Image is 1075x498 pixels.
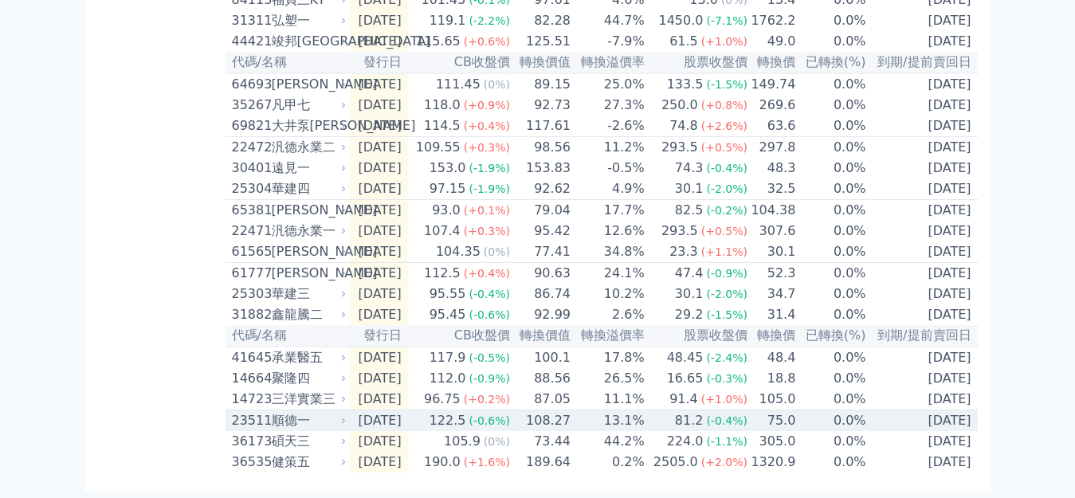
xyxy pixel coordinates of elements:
[571,95,645,116] td: 27.3%
[706,267,747,280] span: (-0.9%)
[796,389,866,410] td: 0.0%
[426,369,469,388] div: 112.0
[232,284,268,304] div: 25303
[272,411,343,430] div: 順德一
[272,284,343,304] div: 華建三
[796,73,866,95] td: 0.0%
[867,137,978,159] td: [DATE]
[796,304,866,325] td: 0.0%
[666,116,701,135] div: 74.8
[421,116,464,135] div: 114.5
[272,305,343,324] div: 鑫龍騰二
[658,96,701,115] div: 250.0
[748,284,796,304] td: 34.7
[426,11,469,30] div: 119.1
[426,159,469,178] div: 153.0
[350,178,408,200] td: [DATE]
[650,453,701,472] div: 2505.0
[571,368,645,389] td: 26.5%
[421,222,464,241] div: 107.4
[408,325,511,347] th: CB收盤價
[706,204,747,217] span: (-0.2%)
[426,179,469,198] div: 97.15
[232,201,268,220] div: 65381
[272,432,343,451] div: 碩天三
[796,263,866,284] td: 0.0%
[867,284,978,304] td: [DATE]
[511,221,571,241] td: 95.42
[272,201,343,220] div: [PERSON_NAME]
[511,200,571,222] td: 79.04
[645,325,748,347] th: 股票收盤價
[664,75,707,94] div: 133.5
[571,52,645,73] th: 轉換溢價率
[469,14,510,27] span: (-2.2%)
[748,95,796,116] td: 269.6
[796,221,866,241] td: 0.0%
[672,305,707,324] div: 29.2
[511,158,571,178] td: 153.83
[484,245,510,258] span: (0%)
[748,137,796,159] td: 297.8
[748,263,796,284] td: 52.3
[469,308,510,321] span: (-0.6%)
[232,432,268,451] div: 36173
[469,414,510,427] span: (-0.6%)
[748,389,796,410] td: 105.0
[469,288,510,300] span: (-0.4%)
[226,325,350,347] th: 代碼/名稱
[706,162,747,174] span: (-0.4%)
[464,35,510,48] span: (+0.6%)
[429,201,464,220] div: 93.0
[701,99,747,112] span: (+0.8%)
[350,10,408,31] td: [DATE]
[272,242,343,261] div: [PERSON_NAME]
[748,52,796,73] th: 轉換價
[867,95,978,116] td: [DATE]
[464,141,510,154] span: (+0.3%)
[464,456,510,469] span: (+1.6%)
[511,52,571,73] th: 轉換價值
[232,453,268,472] div: 36535
[867,10,978,31] td: [DATE]
[350,263,408,284] td: [DATE]
[272,390,343,409] div: 三洋實業三
[796,410,866,432] td: 0.0%
[645,52,748,73] th: 股票收盤價
[796,95,866,116] td: 0.0%
[421,453,464,472] div: 190.0
[796,178,866,200] td: 0.0%
[748,10,796,31] td: 1762.2
[672,179,707,198] div: 30.1
[226,52,350,73] th: 代碼/名稱
[655,11,706,30] div: 1450.0
[272,138,343,157] div: 汎德永業二
[658,222,701,241] div: 293.5
[748,178,796,200] td: 32.5
[464,393,510,406] span: (+0.2%)
[748,241,796,263] td: 30.1
[706,182,747,195] span: (-2.0%)
[706,351,747,364] span: (-2.4%)
[571,284,645,304] td: 10.2%
[571,347,645,368] td: 17.8%
[867,263,978,284] td: [DATE]
[706,14,747,27] span: (-7.1%)
[511,137,571,159] td: 98.56
[232,11,268,30] div: 31311
[421,96,464,115] div: 118.0
[441,432,484,451] div: 105.9
[426,348,469,367] div: 117.9
[867,410,978,432] td: [DATE]
[511,347,571,368] td: 100.1
[511,452,571,473] td: 189.64
[796,158,866,178] td: 0.0%
[408,52,511,73] th: CB收盤價
[350,347,408,368] td: [DATE]
[706,414,747,427] span: (-0.4%)
[796,347,866,368] td: 0.0%
[511,410,571,432] td: 108.27
[867,431,978,452] td: [DATE]
[350,137,408,159] td: [DATE]
[232,222,268,241] div: 22471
